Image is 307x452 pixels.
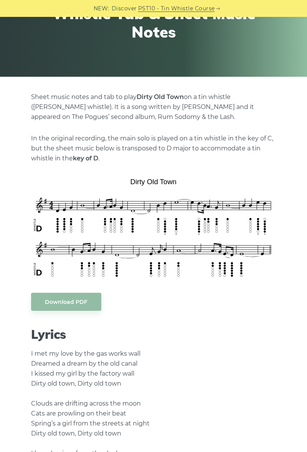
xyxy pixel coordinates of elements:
strong: Dirty Old Town [137,93,184,101]
span: In the original recording, the main solo is played on a tin whistle in the key of C, but the shee... [31,135,273,162]
a: Download PDF [31,293,101,311]
img: Dirty Old Town Tin Whistle Tab & Sheet Music [31,175,276,281]
strong: key of D [73,155,98,162]
span: NEW: [94,4,109,13]
p: Sheet music notes and tab to play on a tin whistle ([PERSON_NAME] whistle). It is a song written ... [31,92,276,122]
span: Discover [112,4,137,13]
a: PST10 - Tin Whistle Course [138,4,215,13]
h2: Lyrics [31,327,276,341]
